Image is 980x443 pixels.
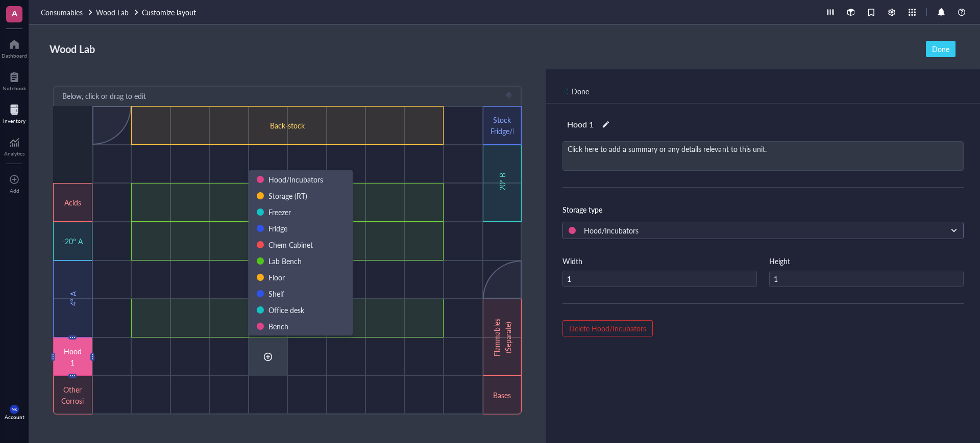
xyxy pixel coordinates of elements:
[3,69,26,91] a: Notebook
[5,414,24,420] div: Account
[41,7,94,18] a: Consumables
[90,353,94,361] img: svg%3e
[562,320,653,336] button: Delete Hood/Incubators
[497,161,508,206] div: -20° B
[61,197,84,208] div: Acids
[194,312,381,324] div: Bench 1
[769,255,790,267] div: Height
[563,142,963,170] div: Click here to add a summary or any details relevant to this unit.
[4,150,24,157] div: Analytics
[61,236,84,247] div: -20° A
[3,118,26,124] div: Inventory
[926,41,955,57] button: Done
[4,134,24,157] a: Analytics
[268,272,285,282] span: Floor
[932,43,949,55] div: Done
[569,324,646,333] span: Delete Hood/Incubators
[562,116,598,133] div: Hood 1
[96,7,140,18] a: Wood Lab
[268,305,304,315] span: Office desk
[2,36,27,59] a: Dashboard
[562,204,964,215] div: Storage type
[41,7,83,17] span: Consumables
[268,191,307,201] span: Storage (RT)
[194,236,381,247] div: Bench 2
[268,256,302,266] span: Lab Bench
[491,315,513,360] div: Flammables (Separate)
[569,225,946,236] div: Hood/Incubators
[268,174,323,185] span: Hood/Incubators
[268,240,313,250] span: Chem Cabinet
[491,114,513,137] div: Stock Fridge/Freezer
[268,321,288,331] span: Bench
[61,346,84,368] div: Hood 1
[2,53,27,59] div: Dashboard
[68,374,77,378] img: svg%3e
[62,90,146,101] div: Below, click or drag to edit
[51,353,55,361] img: svg%3e
[268,207,291,217] span: Freezer
[12,7,17,19] span: A
[268,289,284,299] span: Shelf
[268,223,287,233] span: Fridge
[10,188,19,194] div: Add
[67,276,78,321] div: 4° A
[3,85,26,91] div: Notebook
[96,7,129,17] span: Wood Lab
[61,384,84,406] div: Other Corrosives
[194,120,381,131] div: Back-stock
[3,101,26,124] a: Inventory
[572,86,589,97] div: Done
[45,39,100,59] div: Wood Lab
[194,197,381,208] div: Storage Wall
[491,389,513,401] div: Bases
[12,407,17,411] span: MK
[562,255,582,267] div: Width
[68,335,77,340] img: svg%3e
